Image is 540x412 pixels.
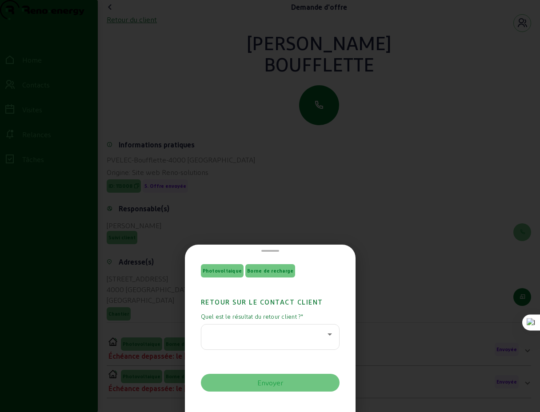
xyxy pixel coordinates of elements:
[201,313,340,321] mat-label: Quel est le résultat du retour client ?
[247,268,293,274] span: Borne de recharge
[201,374,340,392] button: Envoyer
[201,283,340,307] h2: Retour sur le contact client
[257,377,283,388] div: Envoyer
[203,268,242,274] span: Photovoltaique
